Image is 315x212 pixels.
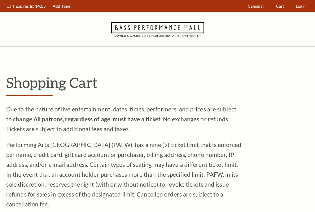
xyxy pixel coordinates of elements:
[6,75,309,90] p: Shopping Cart
[293,0,308,12] a: Login
[7,4,34,9] span: Cart Expires In:
[6,106,236,132] span: Due to the nature of live entertainment, dates, times, performers, and prices are subject to chan...
[6,140,242,209] p: Performing Arts [GEOGRAPHIC_DATA] (PAFW), has a nine (9) ticket limit that is enforced per name, ...
[50,0,73,12] a: Add Time
[245,0,267,12] a: Calendar
[276,4,284,9] span: Cart
[248,4,264,9] span: Calendar
[33,115,160,123] strong: All patrons, regardless of age, must have a ticket
[296,4,305,9] span: Login
[35,4,46,9] span: 14:55
[273,0,287,12] a: Cart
